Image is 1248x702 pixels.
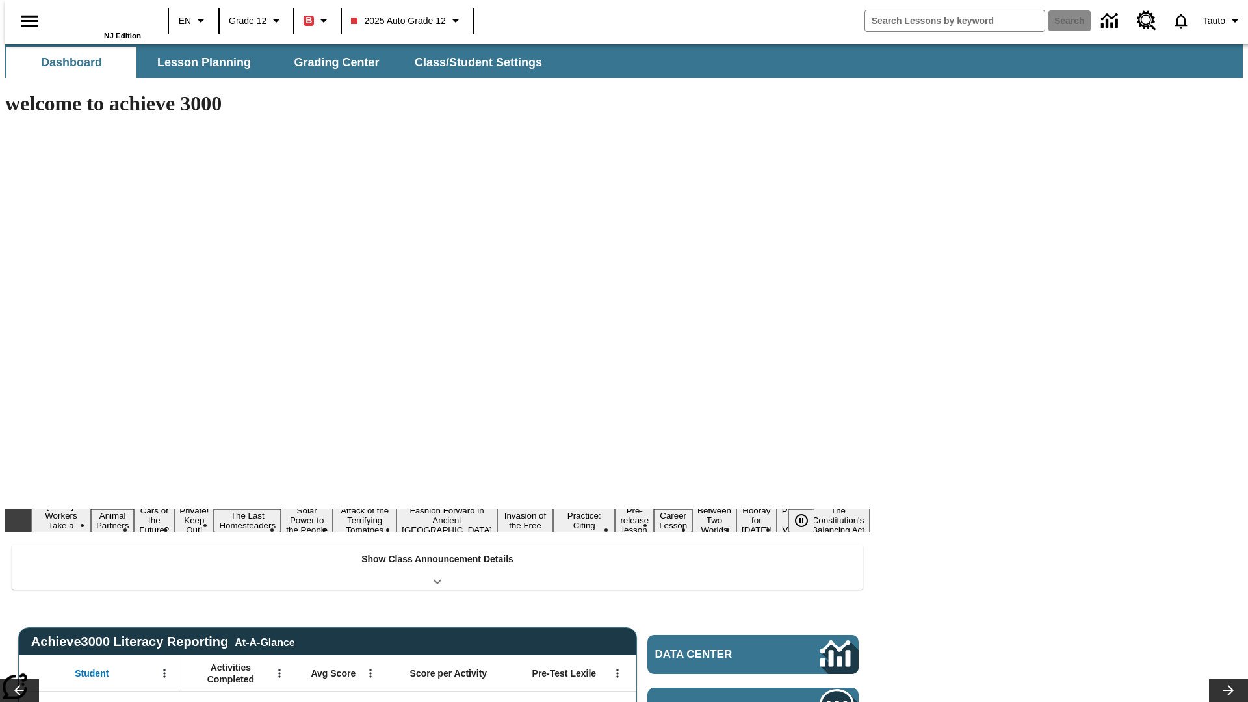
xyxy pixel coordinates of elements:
button: Open side menu [10,2,49,40]
button: Dashboard [6,47,136,78]
h1: welcome to achieve 3000 [5,92,870,116]
button: Class: 2025 Auto Grade 12, Select your class [346,9,468,32]
button: Pause [788,509,814,532]
button: Slide 13 Between Two Worlds [692,504,736,537]
button: Slide 4 Private! Keep Out! [174,504,214,537]
span: Grade 12 [229,14,266,28]
span: 2025 Auto Grade 12 [351,14,445,28]
button: Language: EN, Select a language [173,9,214,32]
button: Slide 14 Hooray for Constitution Day! [736,504,777,537]
a: Data Center [1093,3,1129,39]
button: Slide 1 Labor Day: Workers Take a Stand [31,499,91,542]
button: Profile/Settings [1198,9,1248,32]
button: Slide 2 Animal Partners [91,509,134,532]
span: Activities Completed [188,662,274,685]
button: Boost Class color is red. Change class color [298,9,337,32]
span: B [305,12,312,29]
button: Slide 11 Pre-release lesson [615,504,654,537]
span: Student [75,668,109,679]
span: Score per Activity [410,668,487,679]
p: Show Class Announcement Details [361,552,513,566]
button: Lesson Planning [139,47,269,78]
div: SubNavbar [5,47,554,78]
button: Open Menu [155,664,174,683]
span: NJ Edition [104,32,141,40]
span: Pre-Test Lexile [532,668,597,679]
button: Grade: Grade 12, Select a grade [224,9,289,32]
button: Open Menu [361,664,380,683]
button: Slide 6 Solar Power to the People [281,504,333,537]
a: Data Center [647,635,859,674]
a: Notifications [1164,4,1198,38]
span: Avg Score [311,668,356,679]
button: Slide 8 Fashion Forward in Ancient Rome [396,504,497,537]
a: Home [57,6,141,32]
a: Resource Center, Will open in new tab [1129,3,1164,38]
span: Achieve3000 Literacy Reporting [31,634,295,649]
button: Slide 12 Career Lesson [654,509,692,532]
button: Lesson carousel, Next [1209,679,1248,702]
button: Slide 7 Attack of the Terrifying Tomatoes [333,504,396,537]
div: Pause [788,509,827,532]
button: Slide 9 The Invasion of the Free CD [497,499,553,542]
span: EN [179,14,191,28]
button: Slide 3 Cars of the Future? [134,504,174,537]
button: Open Menu [270,664,289,683]
span: Data Center [655,648,777,661]
button: Slide 10 Mixed Practice: Citing Evidence [553,499,615,542]
input: search field [865,10,1045,31]
button: Grading Center [272,47,402,78]
span: Tauto [1203,14,1225,28]
button: Slide 16 The Constitution's Balancing Act [807,504,870,537]
button: Open Menu [608,664,627,683]
button: Slide 15 Point of View [777,504,807,537]
button: Class/Student Settings [404,47,552,78]
button: Slide 5 The Last Homesteaders [214,509,281,532]
div: Home [57,5,141,40]
div: At-A-Glance [235,634,294,649]
div: Show Class Announcement Details [12,545,863,590]
div: SubNavbar [5,44,1243,78]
